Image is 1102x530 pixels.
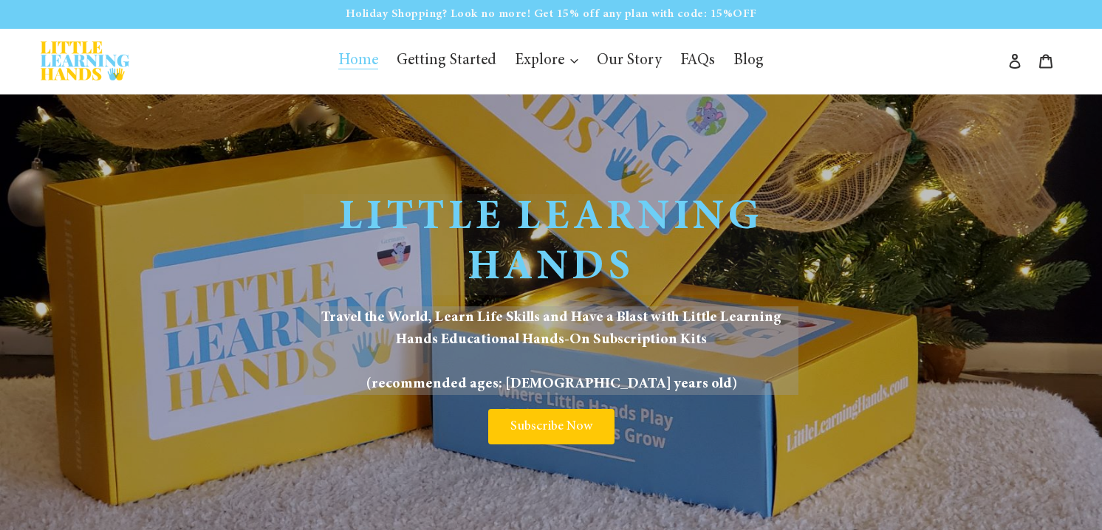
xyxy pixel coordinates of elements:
span: Explore [515,53,564,69]
span: Getting Started [397,53,496,69]
span: Our Story [597,53,662,69]
a: Home [331,47,386,75]
span: Subscribe Now [510,420,592,433]
a: FAQs [673,47,722,75]
span: Little Learning Hands [339,198,763,290]
a: Getting Started [389,47,504,75]
p: Holiday Shopping? Look no more! Get 15% off any plan with code: 15%OFF [1,1,1101,27]
button: Explore [507,47,586,75]
span: Blog [733,53,764,69]
a: Blog [726,47,771,75]
span: Home [338,53,378,69]
a: Our Story [589,47,669,75]
img: Little Learning Hands [41,41,129,80]
a: Subscribe Now [488,409,615,444]
span: Travel the World, Learn Life Skills and Have a Blast with Little Learning Hands Educational Hands... [304,306,798,395]
span: FAQs [680,53,715,69]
